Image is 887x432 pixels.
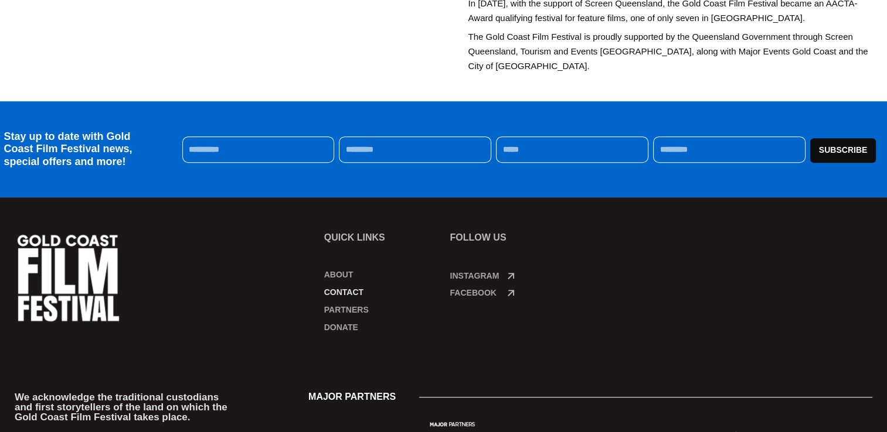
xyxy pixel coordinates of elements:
p: We acknowledge the traditional custodians and first storytellers of the land on which the Gold Co... [15,392,275,422]
span: Subscribe [819,146,867,154]
a: Facebook [508,290,514,296]
nav: Menu [324,269,439,333]
a: Instagram [450,271,499,280]
a: Instagram [508,273,514,279]
a: Donate [324,321,439,333]
p: Quick links [324,233,439,242]
a: About [324,269,439,280]
p: FOLLOW US [450,233,564,242]
a: Contact [324,286,439,298]
a: Facebook [450,288,496,297]
a: Partners [324,304,439,316]
button: Subscribe [810,138,876,163]
h4: Stay up to date with Gold Coast Film Festival news, special offers and more! [4,131,154,169]
span: MAJOR PARTNERS [308,392,396,402]
p: The Gold Coast Film Festival is proudly supported by the Queensland Government through Screen Que... [468,29,874,73]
